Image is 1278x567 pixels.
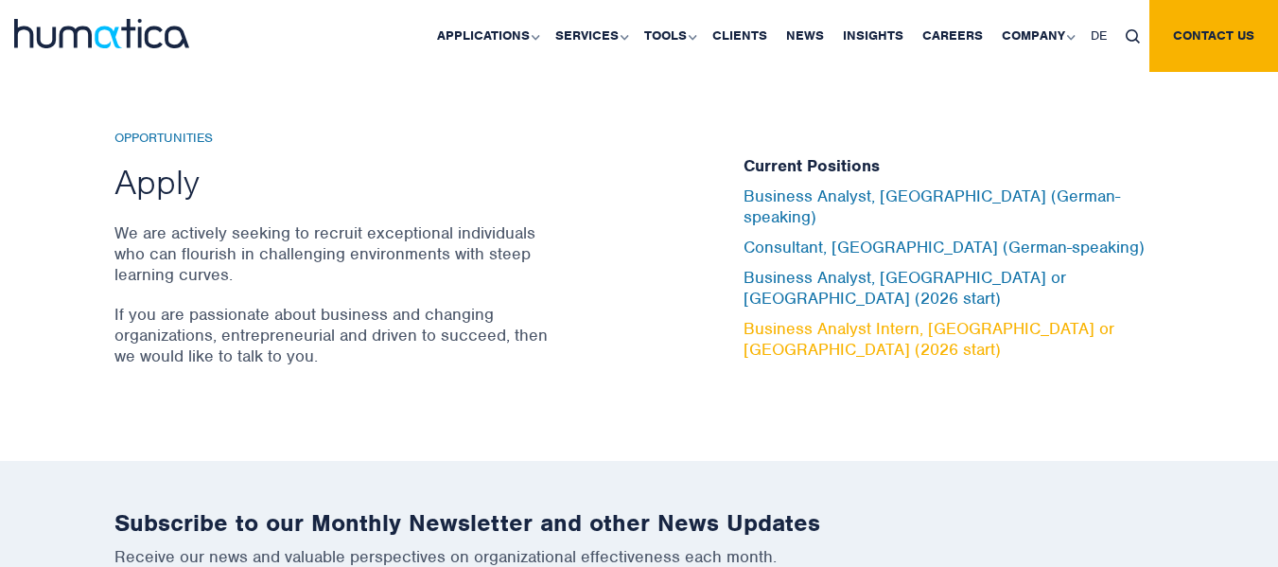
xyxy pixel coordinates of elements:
a: Consultant, [GEOGRAPHIC_DATA] (German-speaking) [744,237,1145,257]
p: Receive our news and valuable perspectives on organizational effectiveness each month. [114,546,1164,567]
a: Business Analyst Intern, [GEOGRAPHIC_DATA] or [GEOGRAPHIC_DATA] (2026 start) [744,318,1114,360]
h5: Current Positions [744,156,1164,177]
h2: Subscribe to our Monthly Newsletter and other News Updates [114,508,1164,538]
a: Business Analyst, [GEOGRAPHIC_DATA] (German-speaking) [744,186,1120,227]
p: We are actively seeking to recruit exceptional individuals who can flourish in challenging enviro... [114,222,554,285]
h2: Apply [114,160,554,204]
h6: Opportunities [114,131,554,147]
p: If you are passionate about business and changing organizations, entrepreneurial and driven to su... [114,304,554,366]
span: DE [1091,27,1107,44]
img: search_icon [1126,29,1140,44]
a: Business Analyst, [GEOGRAPHIC_DATA] or [GEOGRAPHIC_DATA] (2026 start) [744,267,1066,309]
img: logo [14,19,189,48]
